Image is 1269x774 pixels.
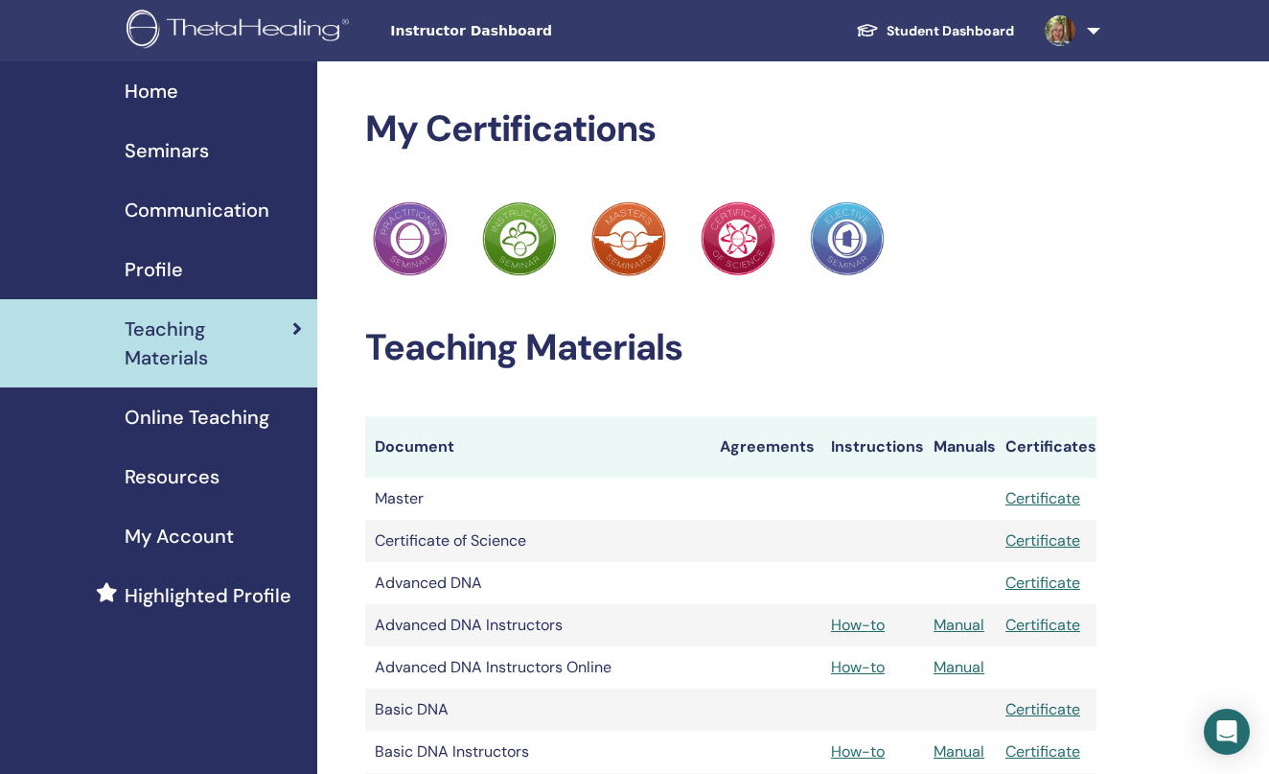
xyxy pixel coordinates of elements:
[831,615,885,635] a: How-to
[934,615,984,635] a: Manual
[1204,709,1250,755] div: Open Intercom Messenger
[591,201,666,276] img: Practitioner
[1005,488,1080,508] a: Certificate
[1005,741,1080,762] a: Certificate
[365,107,1096,152] h2: My Certifications
[1045,15,1075,46] img: default.jpg
[1005,615,1080,635] a: Certificate
[365,731,710,773] td: Basic DNA Instructors
[125,403,269,432] span: Online Teaching
[125,462,219,491] span: Resources
[125,581,291,610] span: Highlighted Profile
[856,22,879,38] img: graduation-cap-white.svg
[482,201,557,276] img: Practitioner
[924,416,996,478] th: Manuals
[821,416,924,478] th: Instructions
[125,522,234,551] span: My Account
[125,77,178,106] span: Home
[125,255,183,284] span: Profile
[373,201,448,276] img: Practitioner
[831,741,885,762] a: How-to
[365,689,710,731] td: Basic DNA
[996,416,1096,478] th: Certificates
[1005,530,1080,551] a: Certificate
[125,136,209,165] span: Seminars
[831,657,885,677] a: How-to
[1005,699,1080,719] a: Certificate
[701,201,775,276] img: Practitioner
[365,520,710,562] td: Certificate of Science
[1005,573,1080,593] a: Certificate
[934,741,984,762] a: Manual
[365,478,710,520] td: Master
[365,604,710,646] td: Advanced DNA Instructors
[365,326,1096,370] h2: Teaching Materials
[710,416,821,478] th: Agreements
[365,646,710,689] td: Advanced DNA Instructors Online
[390,21,678,41] span: Instructor Dashboard
[125,315,292,372] span: Teaching Materials
[934,657,984,677] a: Manual
[365,416,710,478] th: Document
[841,13,1029,49] a: Student Dashboard
[810,201,885,276] img: Practitioner
[125,196,269,224] span: Communication
[127,10,356,53] img: logo.png
[365,562,710,604] td: Advanced DNA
